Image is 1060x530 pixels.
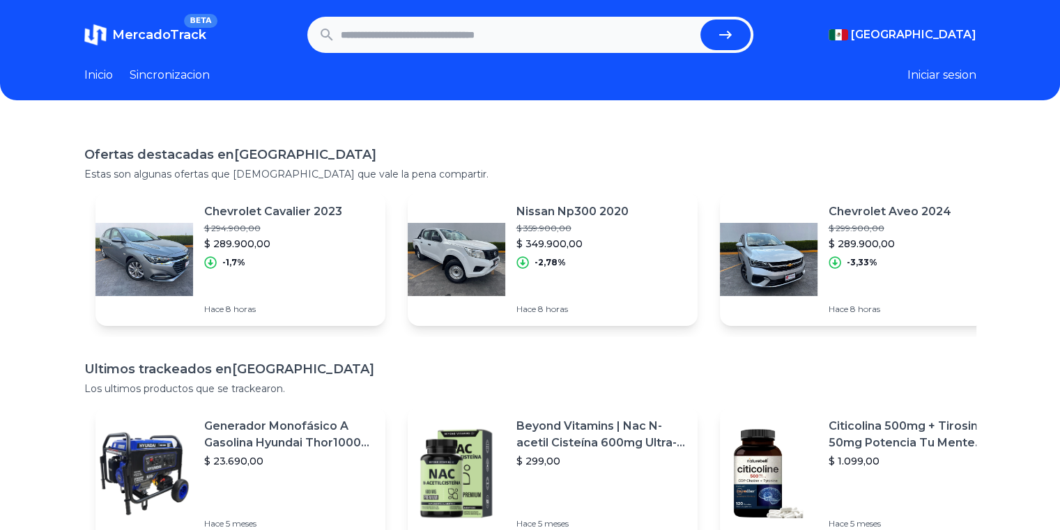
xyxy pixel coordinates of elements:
[516,203,629,220] p: Nissan Np300 2020
[829,304,951,315] p: Hace 8 horas
[222,257,245,268] p: -1,7%
[535,257,566,268] p: -2,78%
[829,29,848,40] img: Mexico
[204,518,374,529] p: Hace 5 meses
[84,145,976,164] h1: Ofertas destacadas en [GEOGRAPHIC_DATA]
[95,210,193,308] img: Featured image
[204,418,374,451] p: Generador Monofásico A Gasolina Hyundai Thor10000 P 11.5 Kw
[829,203,951,220] p: Chevrolet Aveo 2024
[204,304,342,315] p: Hace 8 horas
[84,167,976,181] p: Estas son algunas ofertas que [DEMOGRAPHIC_DATA] que vale la pena compartir.
[84,382,976,396] p: Los ultimos productos que se trackearon.
[204,223,342,234] p: $ 294.900,00
[84,24,107,46] img: MercadoTrack
[829,418,999,451] p: Citicolina 500mg + Tirosina 50mg Potencia Tu Mente (120caps) Sabor Sin Sabor
[84,24,206,46] a: MercadoTrackBETA
[829,454,999,468] p: $ 1.099,00
[184,14,217,28] span: BETA
[516,518,686,529] p: Hace 5 meses
[516,454,686,468] p: $ 299,00
[516,418,686,451] p: Beyond Vitamins | Nac N-acetil Cisteína 600mg Ultra-premium Con Inulina De Agave (prebiótico Natu...
[112,27,206,42] span: MercadoTrack
[408,210,505,308] img: Featured image
[516,237,629,251] p: $ 349.900,00
[204,203,342,220] p: Chevrolet Cavalier 2023
[95,425,193,522] img: Featured image
[408,425,505,522] img: Featured image
[95,192,385,326] a: Featured imageChevrolet Cavalier 2023$ 294.900,00$ 289.900,00-1,7%Hace 8 horas
[408,192,698,326] a: Featured imageNissan Np300 2020$ 359.900,00$ 349.900,00-2,78%Hace 8 horas
[829,26,976,43] button: [GEOGRAPHIC_DATA]
[84,67,113,84] a: Inicio
[829,223,951,234] p: $ 299.900,00
[204,454,374,468] p: $ 23.690,00
[720,425,817,522] img: Featured image
[851,26,976,43] span: [GEOGRAPHIC_DATA]
[847,257,877,268] p: -3,33%
[829,518,999,529] p: Hace 5 meses
[84,359,976,379] h1: Ultimos trackeados en [GEOGRAPHIC_DATA]
[204,237,342,251] p: $ 289.900,00
[829,237,951,251] p: $ 289.900,00
[516,304,629,315] p: Hace 8 horas
[720,192,1010,326] a: Featured imageChevrolet Aveo 2024$ 299.900,00$ 289.900,00-3,33%Hace 8 horas
[130,67,210,84] a: Sincronizacion
[720,210,817,308] img: Featured image
[516,223,629,234] p: $ 359.900,00
[907,67,976,84] button: Iniciar sesion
